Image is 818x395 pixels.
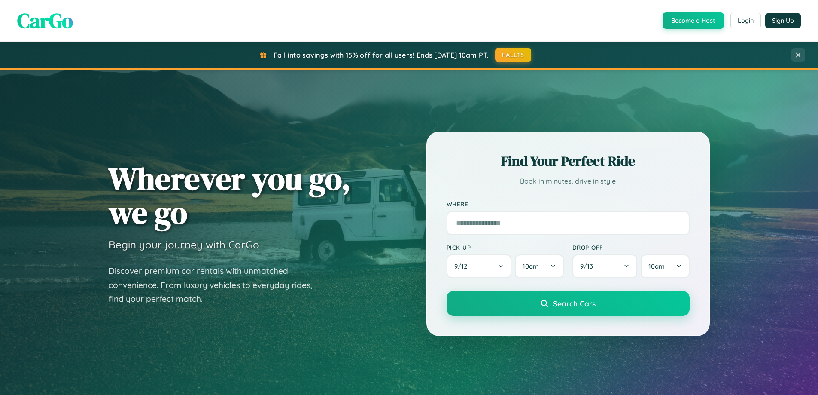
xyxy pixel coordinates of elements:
[17,6,73,35] span: CarGo
[572,254,638,278] button: 9/13
[447,254,512,278] button: 9/12
[447,175,690,187] p: Book in minutes, drive in style
[572,244,690,251] label: Drop-off
[641,254,689,278] button: 10am
[730,13,761,28] button: Login
[454,262,471,270] span: 9 / 12
[580,262,597,270] span: 9 / 13
[447,244,564,251] label: Pick-up
[109,238,259,251] h3: Begin your journey with CarGo
[495,48,531,62] button: FALL15
[109,264,323,306] p: Discover premium car rentals with unmatched convenience. From luxury vehicles to everyday rides, ...
[274,51,489,59] span: Fall into savings with 15% off for all users! Ends [DATE] 10am PT.
[515,254,563,278] button: 10am
[447,152,690,171] h2: Find Your Perfect Ride
[523,262,539,270] span: 10am
[663,12,724,29] button: Become a Host
[447,200,690,208] label: Where
[447,291,690,316] button: Search Cars
[648,262,665,270] span: 10am
[765,13,801,28] button: Sign Up
[553,299,596,308] span: Search Cars
[109,162,351,230] h1: Wherever you go, we go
